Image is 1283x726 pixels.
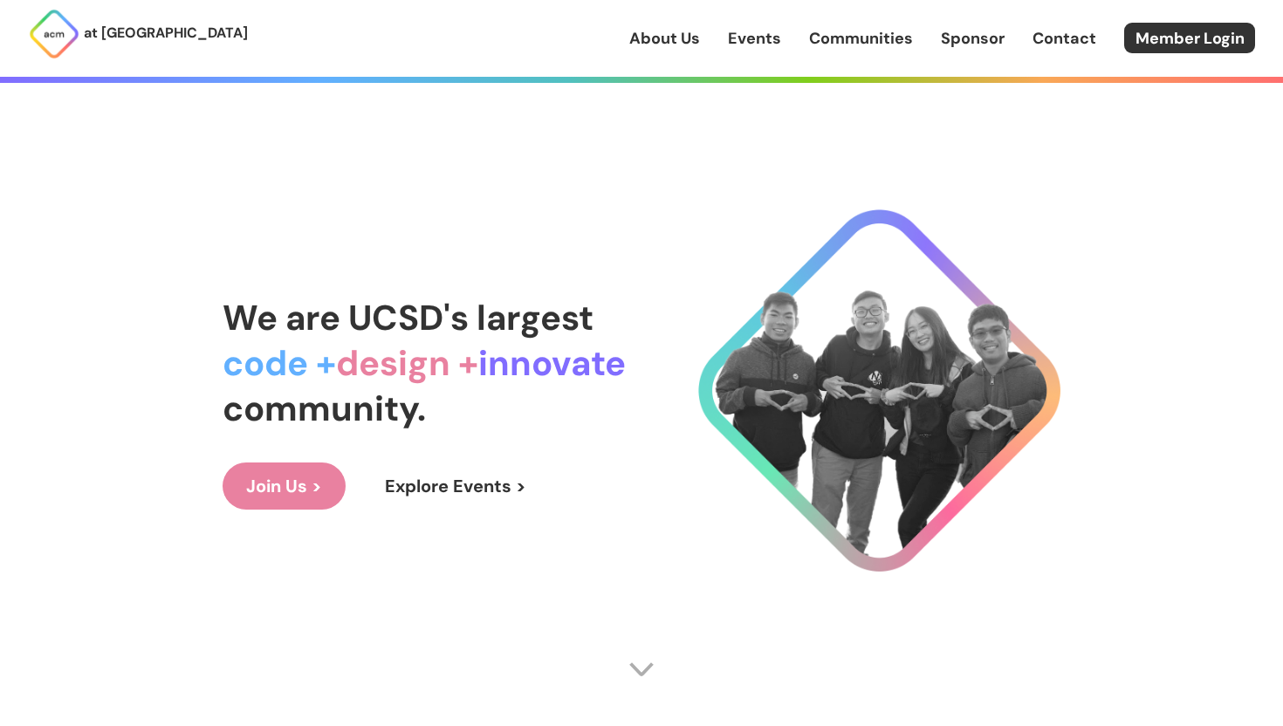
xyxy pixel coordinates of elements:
[361,462,550,510] a: Explore Events >
[1124,23,1255,53] a: Member Login
[223,462,346,510] a: Join Us >
[223,340,336,386] span: code +
[698,209,1060,572] img: Cool Logo
[629,27,700,50] a: About Us
[728,27,781,50] a: Events
[1033,27,1096,50] a: Contact
[628,656,655,682] img: Scroll Arrow
[478,340,626,386] span: innovate
[941,27,1005,50] a: Sponsor
[84,22,248,45] p: at [GEOGRAPHIC_DATA]
[28,8,80,60] img: ACM Logo
[28,8,248,60] a: at [GEOGRAPHIC_DATA]
[223,386,426,431] span: community.
[809,27,913,50] a: Communities
[223,295,593,340] span: We are UCSD's largest
[336,340,478,386] span: design +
